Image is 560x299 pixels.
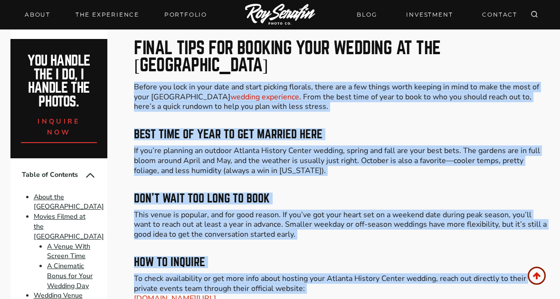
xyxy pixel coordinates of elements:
[400,6,458,23] a: INVESTMENT
[159,8,213,21] a: Portfolio
[21,109,97,143] a: inquire now
[34,193,104,212] a: About the [GEOGRAPHIC_DATA]
[134,193,550,204] h3: Don’t Wait Too Long to Book
[230,92,299,102] a: wedding experience
[85,170,96,181] button: Collapse Table of Contents
[47,242,90,261] a: A Venue With Screen Time
[528,8,541,21] button: View Search Form
[134,82,550,112] p: Before you lock in your date and start picking florals, there are a few things worth keeping in m...
[19,8,56,21] a: About
[134,257,550,268] h3: How to Inquire
[528,267,546,285] a: Scroll to top
[351,6,523,23] nav: Secondary Navigation
[245,4,315,26] img: Logo of Roy Serafin Photo Co., featuring stylized text in white on a light background, representi...
[70,8,145,21] a: THE EXPERIENCE
[134,146,550,175] p: If you’re planning an outdoor Atlanta History Center wedding, spring and fall are your best bets....
[38,117,80,137] span: inquire now
[47,261,93,290] a: A Cinematic Bonus for Your Wedding Day
[22,170,85,180] span: Table of Contents
[134,39,550,74] h2: Final Tips for Booking Your Wedding at the [GEOGRAPHIC_DATA]
[19,8,213,21] nav: Primary Navigation
[34,212,104,241] a: Movies Filmed at the [GEOGRAPHIC_DATA]
[21,54,97,109] h2: You handle the i do, I handle the photos.
[476,6,523,23] a: CONTACT
[134,129,550,140] h3: Best Time of Year to Get Married Here
[134,210,550,240] p: This venue is popular, and for good reason. If you’ve got your heart set on a weekend date during...
[351,6,382,23] a: BLOG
